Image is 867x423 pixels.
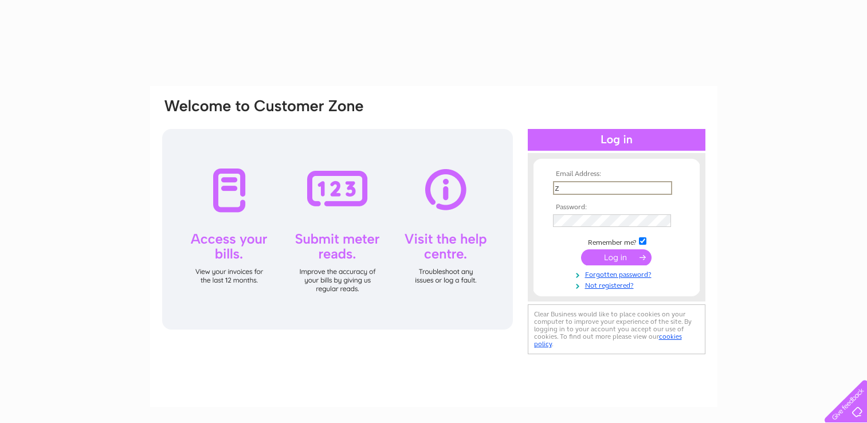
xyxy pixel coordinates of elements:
th: Password: [550,203,683,211]
a: Not registered? [553,279,683,290]
th: Email Address: [550,170,683,178]
td: Remember me? [550,236,683,247]
input: Submit [581,249,652,265]
a: cookies policy [534,332,682,348]
div: Clear Business would like to place cookies on your computer to improve your experience of the sit... [528,304,705,354]
a: Forgotten password? [553,268,683,279]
